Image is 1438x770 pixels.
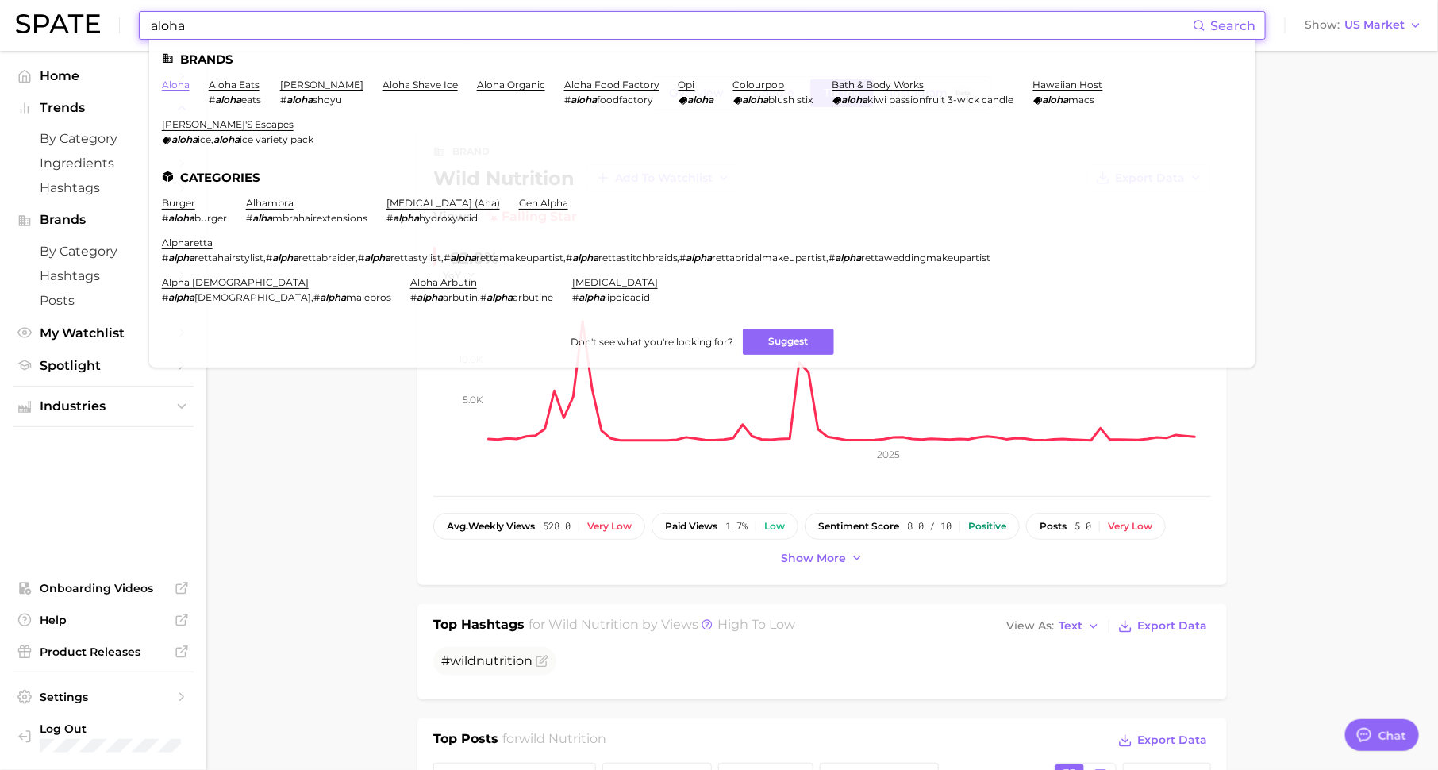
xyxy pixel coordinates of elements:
[1210,18,1255,33] span: Search
[566,252,572,264] span: #
[246,197,294,209] a: alhambra
[40,581,167,595] span: Onboarding Videos
[447,521,535,532] span: weekly views
[266,252,272,264] span: #
[433,615,525,637] h1: Top Hashtags
[476,653,533,668] span: nutrition
[13,64,194,88] a: Home
[162,133,313,145] div: ,
[313,291,320,303] span: #
[168,252,194,264] em: alpha
[410,291,417,303] span: #
[40,645,167,659] span: Product Releases
[194,291,311,303] span: [DEMOGRAPHIC_DATA]
[1059,622,1082,630] span: Text
[40,101,167,115] span: Trends
[1040,521,1067,532] span: posts
[598,252,678,264] span: rettastitchbraids
[40,613,167,627] span: Help
[477,79,545,90] a: aloha organic
[433,513,645,540] button: avg.weekly views528.0Very low
[194,252,263,264] span: rettahairstylist
[769,94,813,106] span: blush stix
[40,244,167,259] span: by Category
[162,252,991,264] div: , , , , , ,
[417,291,443,303] em: alpha
[13,353,194,378] a: Spotlight
[149,12,1193,39] input: Search here for a brand, industry, or ingredient
[410,276,477,288] a: alpha arbutin
[836,252,862,264] em: alpha
[877,449,900,460] tspan: 2025
[665,521,717,532] span: paid views
[571,94,597,106] em: aloha
[320,291,346,303] em: alpha
[162,252,168,264] span: #
[743,94,769,106] em: aloha
[346,291,391,303] span: malebros
[13,685,194,709] a: Settings
[162,79,190,90] a: aloha
[587,521,632,532] div: Very low
[209,94,215,106] span: #
[198,133,211,145] span: ice
[40,156,167,171] span: Ingredients
[383,79,458,90] a: aloha shave ice
[40,68,167,83] span: Home
[252,212,272,224] em: alha
[162,118,294,130] a: [PERSON_NAME]'s escapes
[680,252,686,264] span: #
[686,252,713,264] em: alpha
[968,521,1006,532] div: Positive
[818,521,899,532] span: sentiment score
[444,252,450,264] span: #
[13,576,194,600] a: Onboarding Videos
[463,394,483,406] tspan: 5.0k
[13,640,194,664] a: Product Releases
[579,291,605,303] em: alpha
[519,197,568,209] a: gen alpha
[713,252,827,264] span: rettabridalmakeupartist
[652,513,798,540] button: paid views1.7%Low
[743,329,834,355] button: Suggest
[162,291,391,303] div: ,
[907,521,952,532] span: 8.0 / 10
[1114,615,1211,637] button: Export Data
[168,212,194,224] em: aloha
[781,552,846,565] span: Show more
[733,79,785,90] a: colourpop
[805,513,1020,540] button: sentiment score8.0 / 10Positive
[280,94,286,106] span: #
[1006,622,1054,630] span: View As
[441,653,533,668] span: #
[520,731,607,746] span: wild nutrition
[1108,521,1152,532] div: Very low
[503,730,607,753] h2: for
[842,94,868,106] em: aloha
[40,293,167,308] span: Posts
[162,276,309,288] a: alpha [DEMOGRAPHIC_DATA]
[386,212,393,224] span: #
[605,291,650,303] span: lipoicacid
[40,131,167,146] span: by Category
[168,291,194,303] em: alpha
[13,717,194,758] a: Log out. Currently logged in with e-mail hannah@spate.nyc.
[13,264,194,288] a: Hashtags
[272,212,367,224] span: mbrahairextensions
[393,212,419,224] em: alpha
[313,94,342,106] span: shoyu
[1043,94,1069,106] em: aloha
[476,252,563,264] span: rettamakeupartist
[13,175,194,200] a: Hashtags
[213,133,240,145] em: aloha
[764,521,785,532] div: Low
[862,252,991,264] span: rettaweddingmakeupartist
[286,94,313,106] em: aloha
[1026,513,1166,540] button: posts5.0Very low
[40,399,167,414] span: Industries
[13,608,194,632] a: Help
[386,197,500,209] a: [MEDICAL_DATA] (aha)
[1344,21,1405,29] span: US Market
[162,212,168,224] span: #
[480,291,486,303] span: #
